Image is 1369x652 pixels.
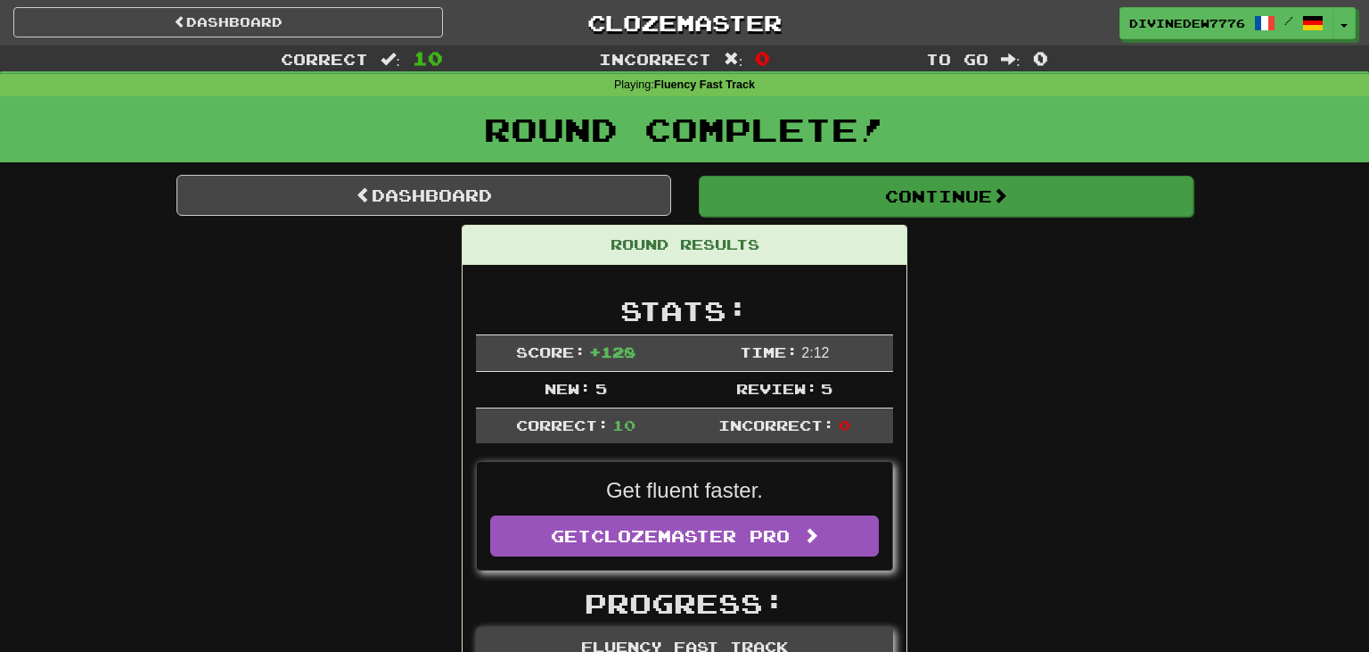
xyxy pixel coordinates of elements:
[470,7,899,38] a: Clozemaster
[1119,7,1333,39] a: DivineDew7776 /
[281,50,368,68] span: Correct
[1284,14,1293,27] span: /
[589,343,635,360] span: + 128
[176,175,671,216] a: Dashboard
[545,380,591,397] span: New:
[490,475,879,506] p: Get fluent faster.
[755,47,770,69] span: 0
[476,296,893,326] h2: Stats:
[463,226,906,265] div: Round Results
[595,380,607,397] span: 5
[413,47,443,69] span: 10
[718,417,834,433] span: Incorrect:
[591,526,790,546] span: Clozemaster Pro
[381,52,400,67] span: :
[1033,47,1048,69] span: 0
[736,380,817,397] span: Review:
[801,345,829,360] span: 2 : 12
[13,7,443,37] a: Dashboard
[516,343,586,360] span: Score:
[516,417,609,433] span: Correct:
[654,78,755,91] strong: Fluency Fast Track
[821,380,832,397] span: 5
[724,52,743,67] span: :
[6,111,1363,147] h1: Round Complete!
[612,417,635,433] span: 10
[1129,15,1245,31] span: DivineDew7776
[1001,52,1021,67] span: :
[599,50,711,68] span: Incorrect
[699,176,1193,217] button: Continue
[839,417,850,433] span: 0
[926,50,988,68] span: To go
[740,343,798,360] span: Time:
[490,516,879,557] a: GetClozemaster Pro
[476,589,893,618] h2: Progress:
